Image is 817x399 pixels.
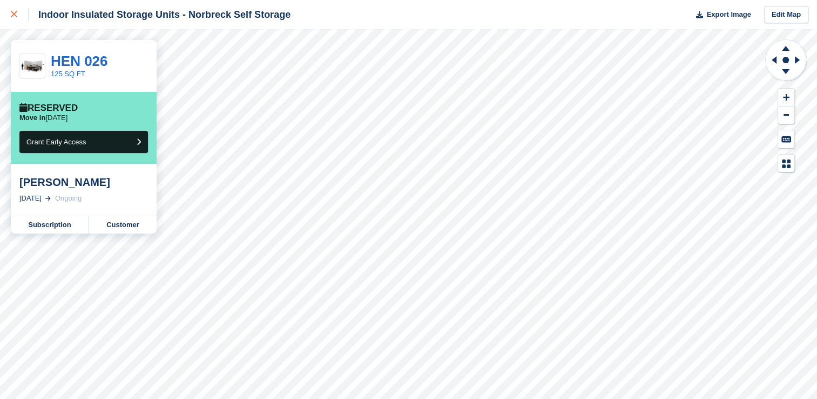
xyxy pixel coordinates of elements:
a: 125 SQ FT [51,70,85,78]
div: Ongoing [55,193,82,204]
button: Zoom Out [778,107,794,124]
p: [DATE] [19,114,67,122]
span: Move in [19,114,45,122]
img: 125-sqft-unit.jpg [20,57,45,76]
div: Indoor Insulated Storage Units - Norbreck Self Storage [29,8,291,21]
div: Reserved [19,103,78,114]
button: Zoom In [778,89,794,107]
div: [PERSON_NAME] [19,176,148,189]
a: Subscription [11,216,89,234]
img: arrow-right-light-icn-cde0832a797a2874e46488d9cf13f60e5c3a73dbe684e267c42b8395dfbc2abf.svg [45,196,51,201]
a: Edit Map [764,6,808,24]
span: Grant Early Access [26,138,86,146]
button: Map Legend [778,155,794,172]
a: HEN 026 [51,53,108,69]
button: Grant Early Access [19,131,148,153]
button: Export Image [690,6,751,24]
button: Keyboard Shortcuts [778,130,794,148]
span: Export Image [706,9,751,20]
div: [DATE] [19,193,42,204]
a: Customer [89,216,157,234]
